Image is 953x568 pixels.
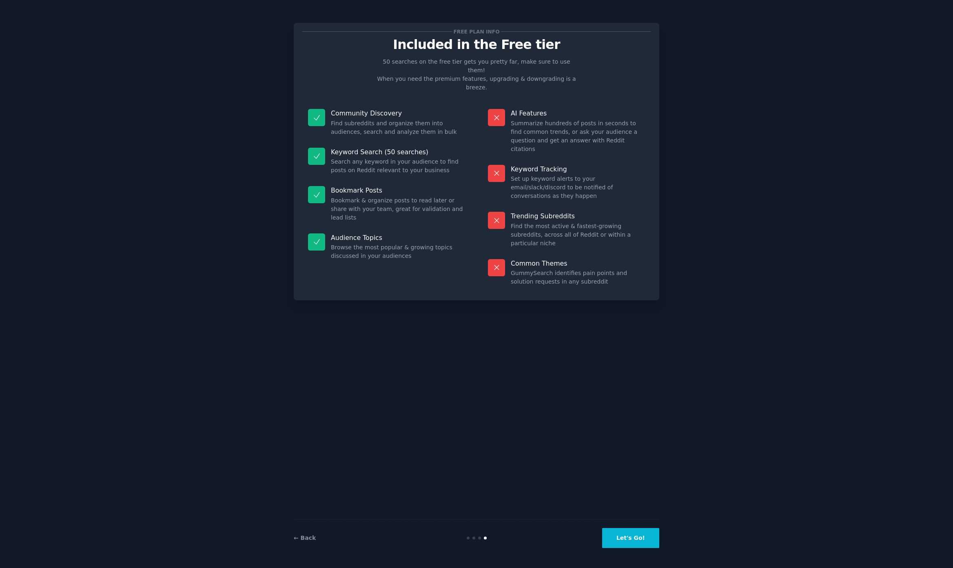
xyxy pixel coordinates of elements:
[511,212,645,220] p: Trending Subreddits
[452,27,501,36] span: Free plan info
[331,109,465,118] p: Community Discovery
[602,528,659,548] button: Let's Go!
[511,222,645,248] dd: Find the most active & fastest-growing subreddits, across all of Reddit or within a particular niche
[511,259,645,268] p: Common Themes
[511,269,645,286] dd: GummySearch identifies pain points and solution requests in any subreddit
[511,165,645,173] p: Keyword Tracking
[331,196,465,222] dd: Bookmark & organize posts to read later or share with your team, great for validation and lead lists
[331,119,465,136] dd: Find subreddits and organize them into audiences, search and analyze them in bulk
[302,38,651,52] p: Included in the Free tier
[374,58,579,92] p: 50 searches on the free tier gets you pretty far, make sure to use them! When you need the premiu...
[331,243,465,260] dd: Browse the most popular & growing topics discussed in your audiences
[511,119,645,153] dd: Summarize hundreds of posts in seconds to find common trends, or ask your audience a question and...
[331,148,465,156] p: Keyword Search (50 searches)
[294,535,316,541] a: ← Back
[511,175,645,200] dd: Set up keyword alerts to your email/slack/discord to be notified of conversations as they happen
[331,158,465,175] dd: Search any keyword in your audience to find posts on Reddit relevant to your business
[331,186,465,195] p: Bookmark Posts
[331,233,465,242] p: Audience Topics
[511,109,645,118] p: AI Features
